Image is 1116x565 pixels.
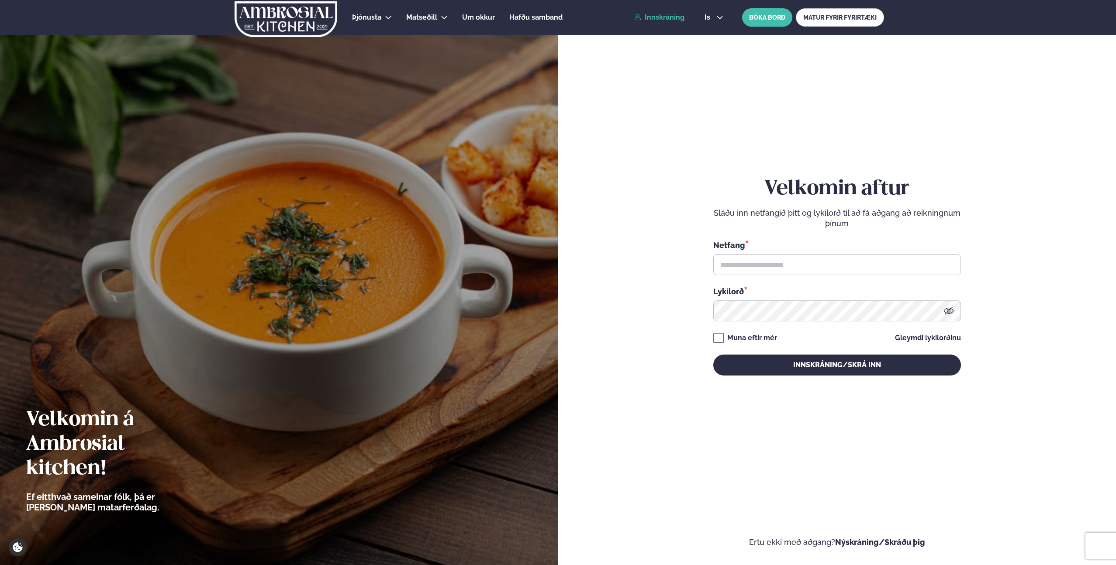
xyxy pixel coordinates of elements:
[796,8,884,27] a: MATUR FYRIR FYRIRTÆKI
[713,355,961,376] button: Innskráning/Skrá inn
[713,286,961,297] div: Lykilorð
[9,538,27,556] a: Cookie settings
[713,208,961,229] p: Sláðu inn netfangið þitt og lykilorð til að fá aðgang að reikningnum þínum
[406,12,437,23] a: Matseðill
[698,14,730,21] button: is
[584,537,1090,548] p: Ertu ekki með aðgang?
[234,1,338,37] img: logo
[713,239,961,251] div: Netfang
[713,177,961,201] h2: Velkomin aftur
[26,408,207,481] h2: Velkomin á Ambrosial kitchen!
[742,8,792,27] button: BÓKA BORÐ
[705,14,713,21] span: is
[895,334,961,341] a: Gleymdi lykilorðinu
[352,12,381,23] a: Þjónusta
[462,13,495,21] span: Um okkur
[462,12,495,23] a: Um okkur
[509,13,563,21] span: Hafðu samband
[26,492,207,513] p: Ef eitthvað sameinar fólk, þá er [PERSON_NAME] matarferðalag.
[352,13,381,21] span: Þjónusta
[406,13,437,21] span: Matseðill
[634,14,684,21] a: Innskráning
[835,537,925,547] a: Nýskráning/Skráðu þig
[509,12,563,23] a: Hafðu samband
